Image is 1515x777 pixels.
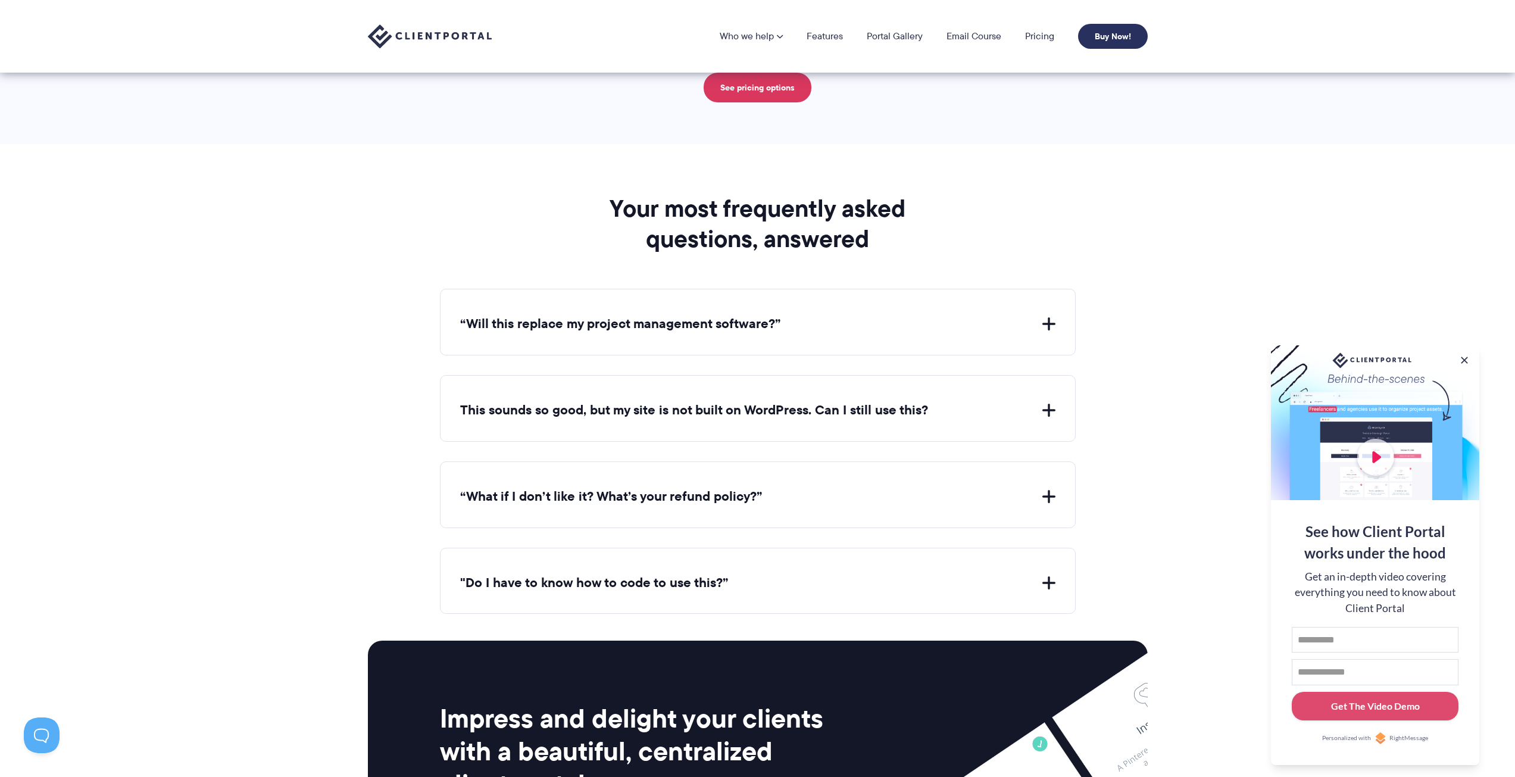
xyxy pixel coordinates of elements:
span: RightMessage [1389,734,1428,743]
div: Get The Video Demo [1331,699,1420,713]
a: Portal Gallery [867,32,923,41]
button: This sounds so good, but my site is not built on WordPress. Can I still use this? [460,401,1055,420]
button: Get The Video Demo [1292,692,1458,721]
img: Personalized with RightMessage [1375,732,1386,744]
div: Get an in-depth video covering everything you need to know about Client Portal [1292,569,1458,616]
button: “What if I don’t like it? What’s your refund policy?” [460,488,1055,506]
a: Buy Now! [1078,24,1148,49]
a: Pricing [1025,32,1054,41]
button: “Will this replace my project management software?” [460,315,1055,333]
h2: Your most frequently asked questions, answered [572,194,944,254]
a: See pricing options [704,73,811,102]
iframe: Toggle Customer Support [24,717,60,753]
a: Who we help [720,32,783,41]
a: Personalized withRightMessage [1292,732,1458,744]
div: See how Client Portal works under the hood [1292,521,1458,564]
button: "Do I have to know how to code to use this?” [460,574,1055,592]
a: Features [807,32,843,41]
span: Personalized with [1322,734,1371,743]
a: Email Course [947,32,1001,41]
